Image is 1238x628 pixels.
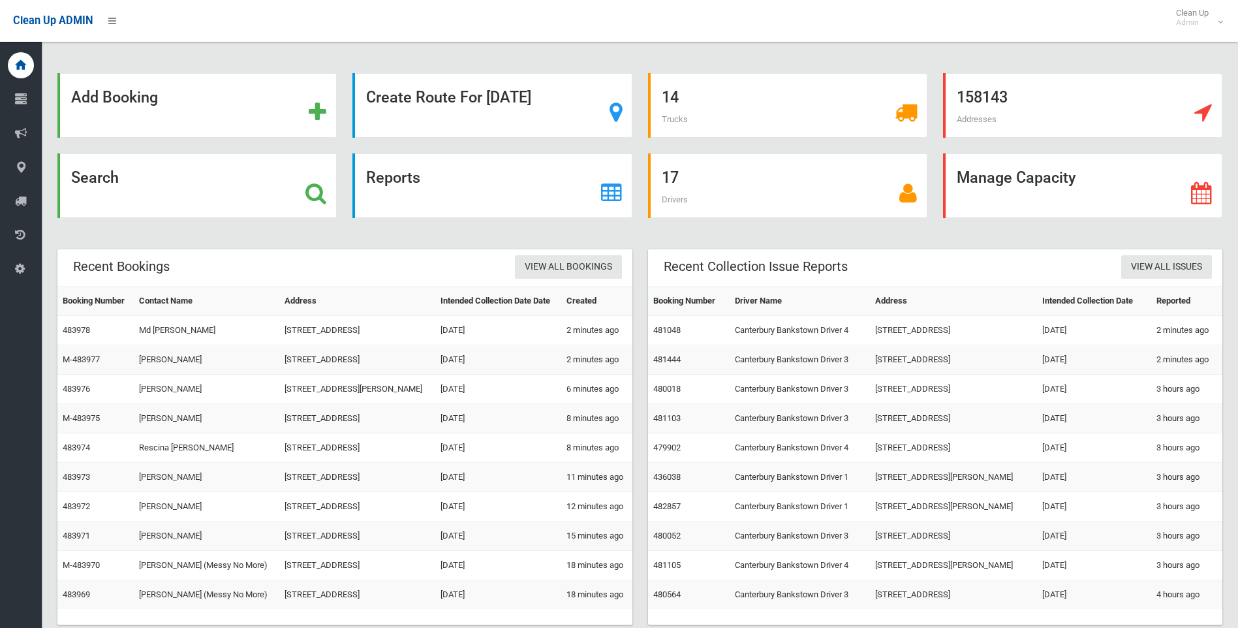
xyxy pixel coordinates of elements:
[653,354,681,364] a: 481444
[1037,433,1151,463] td: [DATE]
[870,463,1038,492] td: [STREET_ADDRESS][PERSON_NAME]
[13,14,93,27] span: Clean Up ADMIN
[653,560,681,570] a: 481105
[366,88,531,106] strong: Create Route For [DATE]
[279,522,435,551] td: [STREET_ADDRESS]
[1151,433,1222,463] td: 3 hours ago
[957,114,997,124] span: Addresses
[352,153,632,218] a: Reports
[653,325,681,335] a: 481048
[561,375,632,404] td: 6 minutes ago
[1037,463,1151,492] td: [DATE]
[561,433,632,463] td: 8 minutes ago
[730,551,870,580] td: Canterbury Bankstown Driver 4
[870,580,1038,610] td: [STREET_ADDRESS]
[662,88,679,106] strong: 14
[662,168,679,187] strong: 17
[435,345,561,375] td: [DATE]
[1037,551,1151,580] td: [DATE]
[653,384,681,394] a: 480018
[279,404,435,433] td: [STREET_ADDRESS]
[57,73,337,138] a: Add Booking
[1151,404,1222,433] td: 3 hours ago
[134,287,280,316] th: Contact Name
[279,551,435,580] td: [STREET_ADDRESS]
[134,463,280,492] td: [PERSON_NAME]
[57,153,337,218] a: Search
[730,433,870,463] td: Canterbury Bankstown Driver 4
[662,114,688,124] span: Trucks
[1037,404,1151,433] td: [DATE]
[279,580,435,610] td: [STREET_ADDRESS]
[1151,492,1222,522] td: 3 hours ago
[943,73,1222,138] a: 158143 Addresses
[63,443,90,452] a: 483974
[870,492,1038,522] td: [STREET_ADDRESS][PERSON_NAME]
[63,325,90,335] a: 483978
[730,492,870,522] td: Canterbury Bankstown Driver 1
[1151,551,1222,580] td: 3 hours ago
[561,287,632,316] th: Created
[63,384,90,394] a: 483976
[435,433,561,463] td: [DATE]
[279,463,435,492] td: [STREET_ADDRESS]
[870,316,1038,345] td: [STREET_ADDRESS]
[435,492,561,522] td: [DATE]
[1037,345,1151,375] td: [DATE]
[1169,8,1222,27] span: Clean Up
[870,551,1038,580] td: [STREET_ADDRESS][PERSON_NAME]
[561,345,632,375] td: 2 minutes ago
[435,375,561,404] td: [DATE]
[561,492,632,522] td: 12 minutes ago
[435,522,561,551] td: [DATE]
[730,316,870,345] td: Canterbury Bankstown Driver 4
[653,443,681,452] a: 479902
[134,551,280,580] td: [PERSON_NAME] (Messy No More)
[870,522,1038,551] td: [STREET_ADDRESS]
[730,463,870,492] td: Canterbury Bankstown Driver 1
[1037,287,1151,316] th: Intended Collection Date
[1121,255,1212,279] a: View All Issues
[279,316,435,345] td: [STREET_ADDRESS]
[1151,316,1222,345] td: 2 minutes ago
[648,254,863,279] header: Recent Collection Issue Reports
[561,522,632,551] td: 15 minutes ago
[561,316,632,345] td: 2 minutes ago
[1151,287,1222,316] th: Reported
[57,287,134,316] th: Booking Number
[63,354,100,364] a: M-483977
[279,492,435,522] td: [STREET_ADDRESS]
[71,168,119,187] strong: Search
[957,168,1076,187] strong: Manage Capacity
[648,287,730,316] th: Booking Number
[870,375,1038,404] td: [STREET_ADDRESS]
[1151,522,1222,551] td: 3 hours ago
[730,522,870,551] td: Canterbury Bankstown Driver 3
[1037,375,1151,404] td: [DATE]
[63,501,90,511] a: 483972
[63,589,90,599] a: 483969
[63,413,100,423] a: M-483975
[1037,492,1151,522] td: [DATE]
[1176,18,1209,27] small: Admin
[366,168,420,187] strong: Reports
[279,375,435,404] td: [STREET_ADDRESS][PERSON_NAME]
[870,433,1038,463] td: [STREET_ADDRESS]
[71,88,158,106] strong: Add Booking
[653,589,681,599] a: 480564
[648,153,927,218] a: 17 Drivers
[134,433,280,463] td: Rescina [PERSON_NAME]
[653,472,681,482] a: 436038
[279,433,435,463] td: [STREET_ADDRESS]
[134,522,280,551] td: [PERSON_NAME]
[730,345,870,375] td: Canterbury Bankstown Driver 3
[435,404,561,433] td: [DATE]
[648,73,927,138] a: 14 Trucks
[134,375,280,404] td: [PERSON_NAME]
[943,153,1222,218] a: Manage Capacity
[435,551,561,580] td: [DATE]
[730,375,870,404] td: Canterbury Bankstown Driver 3
[1151,375,1222,404] td: 3 hours ago
[870,404,1038,433] td: [STREET_ADDRESS]
[134,345,280,375] td: [PERSON_NAME]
